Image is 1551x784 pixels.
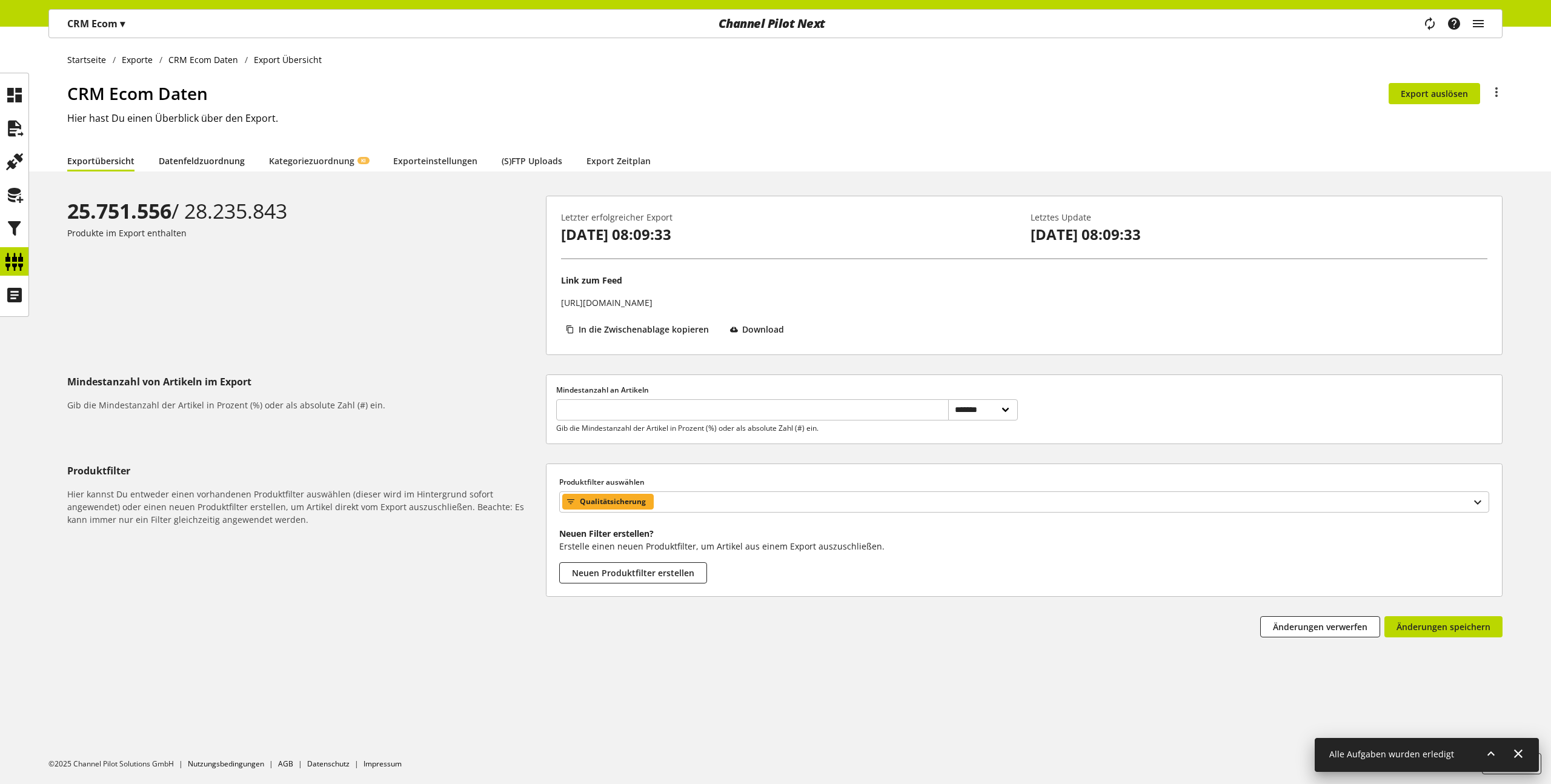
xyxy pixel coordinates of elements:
button: Download [725,319,795,340]
button: Neuen Produktfilter erstellen [559,562,707,583]
li: ©2025 Channel Pilot Solutions GmbH [48,759,188,769]
span: Download [742,323,784,336]
p: [DATE] 08:09:33 [561,224,1018,245]
span: Änderungen verwerfen [1273,620,1367,633]
span: Qualitätsicherung [580,494,646,509]
button: In die Zwischenablage kopieren [561,319,720,340]
a: (S)FTP Uploads [502,154,562,167]
h6: Gib die Mindestanzahl der Artikel in Prozent (%) oder als absolute Zahl (#) ein. [67,399,541,411]
h5: Produktfilter [67,463,541,478]
button: Export auslösen [1389,83,1480,104]
p: Letztes Update [1031,211,1487,224]
a: Datenschutz [307,759,350,769]
label: Mindestanzahl an Artikeln [556,385,1018,396]
b: 25.751.556 [67,197,171,225]
span: In die Zwischenablage kopieren [579,323,709,336]
a: Exportübersicht [67,154,135,167]
p: Gib die Mindestanzahl der Artikel in Prozent (%) oder als absolute Zahl (#) ein. [556,423,949,434]
a: AGB [278,759,293,769]
a: KategoriezuordnungKI [269,154,369,167]
span: Export auslösen [1401,87,1468,100]
span: KI [361,157,366,164]
button: Änderungen speichern [1384,616,1503,637]
a: Download [725,319,795,344]
h1: CRM Ecom Daten [67,81,1389,106]
p: [URL][DOMAIN_NAME] [561,296,653,309]
span: Änderungen speichern [1397,620,1490,633]
h6: Hier kannst Du entweder einen vorhandenen Produktfilter auswählen (dieser wird im Hintergrund sof... [67,488,541,526]
nav: main navigation [48,9,1503,38]
span: Exporte [122,53,153,66]
a: Exporteinstellungen [393,154,477,167]
span: Neuen Produktfilter erstellen [572,566,694,579]
p: Link zum Feed [561,274,622,287]
b: Neuen Filter erstellen? [559,528,654,539]
span: ▾ [120,17,125,30]
span: Startseite [67,53,106,66]
p: Produkte im Export enthalten [67,227,541,239]
a: Startseite [67,53,113,66]
p: Letzter erfolgreicher Export [561,211,1018,224]
div: / 28.235.843 [67,196,541,227]
button: Änderungen verwerfen [1260,616,1380,637]
p: [DATE] 08:09:33 [1031,224,1487,245]
span: Alle Aufgaben wurden erledigt [1329,748,1454,760]
a: Datenfeldzuordnung [159,154,245,167]
label: Produktfilter auswählen [559,477,1489,488]
p: Erstelle einen neuen Produktfilter, um Artikel aus einem Export auszuschließen. [559,540,1489,553]
p: CRM Ecom [67,16,125,31]
h5: Mindestanzahl von Artikeln im Export [67,374,541,389]
a: Nutzungsbedingungen [188,759,264,769]
h2: Hier hast Du einen Überblick über den Export. [67,111,1503,125]
a: Impressum [364,759,402,769]
a: Export Zeitplan [586,154,651,167]
a: Exporte [116,53,159,66]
